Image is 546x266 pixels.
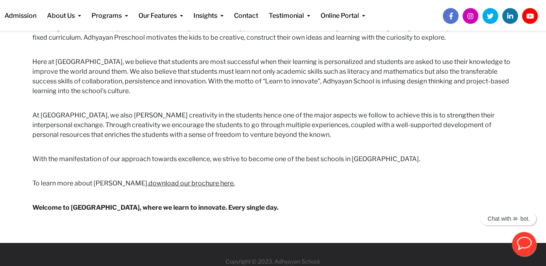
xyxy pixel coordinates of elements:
a: Copyright © 2023, Adhyayan School. [225,258,321,265]
a: download our brochure here. [149,179,235,187]
h6: To learn more about [PERSON_NAME], [32,179,514,188]
p: Chat with अ- bot. [488,215,530,222]
h6: Here at [GEOGRAPHIC_DATA], we believe that students are most successful when their learning is pe... [32,57,514,96]
h6: With the manifestation of our approach towards excellence, we strive to become one of the best sc... [32,154,514,164]
h6: At [GEOGRAPHIC_DATA], we also [PERSON_NAME] creativity in the students hence one of the major asp... [32,111,514,140]
strong: Welcome to [GEOGRAPHIC_DATA], where we learn to innovate. Every single day. [32,204,278,211]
